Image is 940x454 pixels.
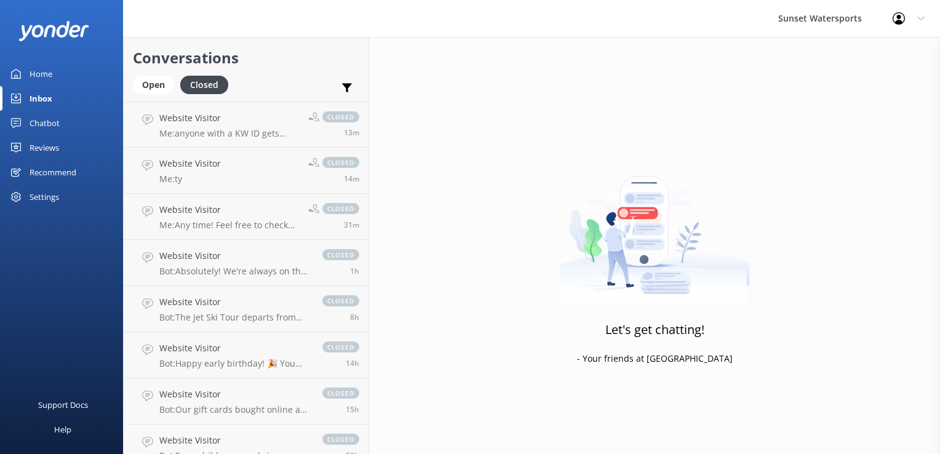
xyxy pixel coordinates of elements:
div: Open [133,76,174,94]
p: Bot: Happy early birthday! 🎉 You can enjoy a free birthday trip on your exact birthday, with some... [159,358,310,369]
div: Home [30,62,52,86]
p: - Your friends at [GEOGRAPHIC_DATA] [577,352,733,365]
h4: Website Visitor [159,157,221,170]
a: Website VisitorBot:Our gift cards bought online are offered at our lowest possible prices, and bo... [124,378,368,424]
h2: Conversations [133,46,359,70]
p: Bot: The Jet Ski Tour departs from either [GEOGRAPHIC_DATA] ([STREET_ADDRESS][PERSON_NAME]) or [G... [159,312,310,323]
span: closed [322,295,359,306]
a: Closed [180,78,234,91]
span: Sep 23 2025 12:04pm (UTC -05:00) America/Cancun [344,173,359,184]
span: Sep 23 2025 03:34am (UTC -05:00) America/Cancun [350,312,359,322]
img: artwork of a man stealing a conversation from at giant smartphone [560,150,750,304]
span: Sep 23 2025 12:05pm (UTC -05:00) America/Cancun [344,127,359,138]
h4: Website Visitor [159,341,310,355]
a: Website VisitorBot:The Jet Ski Tour departs from either [GEOGRAPHIC_DATA] ([STREET_ADDRESS][PERSO... [124,286,368,332]
p: Me: ty [159,173,221,185]
span: Sep 22 2025 09:23pm (UTC -05:00) America/Cancun [346,358,359,368]
div: Support Docs [38,392,88,417]
a: Website VisitorMe:Any time! Feel free to check back if anything comes up! Free parking available ... [124,194,368,240]
h4: Website Visitor [159,203,299,217]
a: Website VisitorBot:Happy early birthday! 🎉 You can enjoy a free birthday trip on your exact birth... [124,332,368,378]
a: Website VisitorBot:Absolutely! We're always on the lookout for awesome team members. You can chec... [124,240,368,286]
h4: Website Visitor [159,249,310,263]
div: Inbox [30,86,52,111]
span: closed [322,157,359,168]
h3: Let's get chatting! [605,320,704,340]
div: Chatbot [30,111,60,135]
span: Sep 23 2025 10:54am (UTC -05:00) America/Cancun [350,266,359,276]
p: Me: Any time! Feel free to check back if anything comes up! Free parking available at the [GEOGRA... [159,220,299,231]
span: closed [322,203,359,214]
a: Website VisitorMe:tyclosed14m [124,148,368,194]
h4: Website Visitor [159,111,299,125]
p: Bot: Our gift cards bought online are offered at our lowest possible prices, and booking directly... [159,404,310,415]
h4: Website Visitor [159,295,310,309]
div: Settings [30,185,59,209]
span: closed [322,434,359,445]
p: Bot: Absolutely! We're always on the lookout for awesome team members. You can check out our curr... [159,266,310,277]
img: yonder-white-logo.png [18,21,89,41]
span: closed [322,341,359,352]
span: closed [322,111,359,122]
div: Recommend [30,160,76,185]
span: closed [322,249,359,260]
div: Closed [180,76,228,94]
span: Sep 22 2025 09:12pm (UTC -05:00) America/Cancun [346,404,359,415]
div: Help [54,417,71,442]
div: Reviews [30,135,59,160]
p: Me: anyone with a KW ID gets those rates on that page and you can reserve with the main office! D... [159,128,299,139]
h4: Website Visitor [159,434,310,447]
h4: Website Visitor [159,388,310,401]
span: closed [322,388,359,399]
a: Open [133,78,180,91]
span: Sep 23 2025 11:47am (UTC -05:00) America/Cancun [344,220,359,230]
a: Website VisitorMe:anyone with a KW ID gets those rates on that page and you can reserve with the ... [124,102,368,148]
